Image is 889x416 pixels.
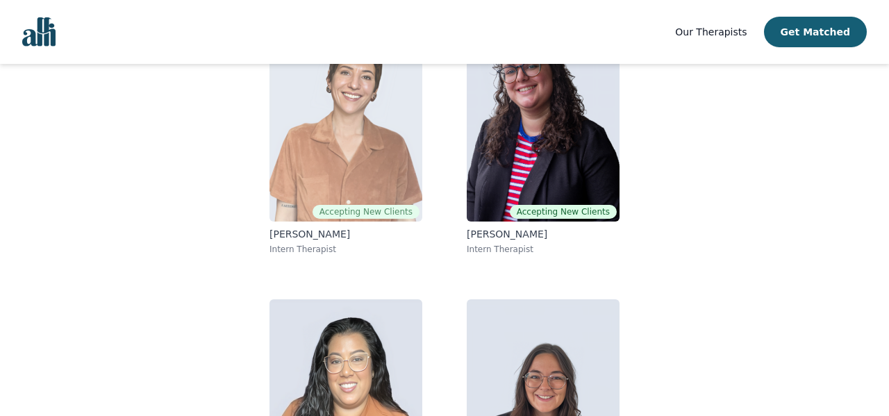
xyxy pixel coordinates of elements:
a: Dunja MiskovicAccepting New Clients[PERSON_NAME]Intern Therapist [258,10,433,266]
span: Accepting New Clients [510,205,617,219]
p: [PERSON_NAME] [269,227,422,241]
span: Accepting New Clients [313,205,419,219]
p: Intern Therapist [467,244,620,255]
a: Our Therapists [675,24,747,40]
span: Our Therapists [675,26,747,38]
a: Cayley HansonAccepting New Clients[PERSON_NAME]Intern Therapist [456,10,631,266]
button: Get Matched [764,17,867,47]
img: Dunja Miskovic [269,22,422,222]
img: alli logo [22,17,56,47]
p: [PERSON_NAME] [467,227,620,241]
img: Cayley Hanson [467,22,620,222]
p: Intern Therapist [269,244,422,255]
